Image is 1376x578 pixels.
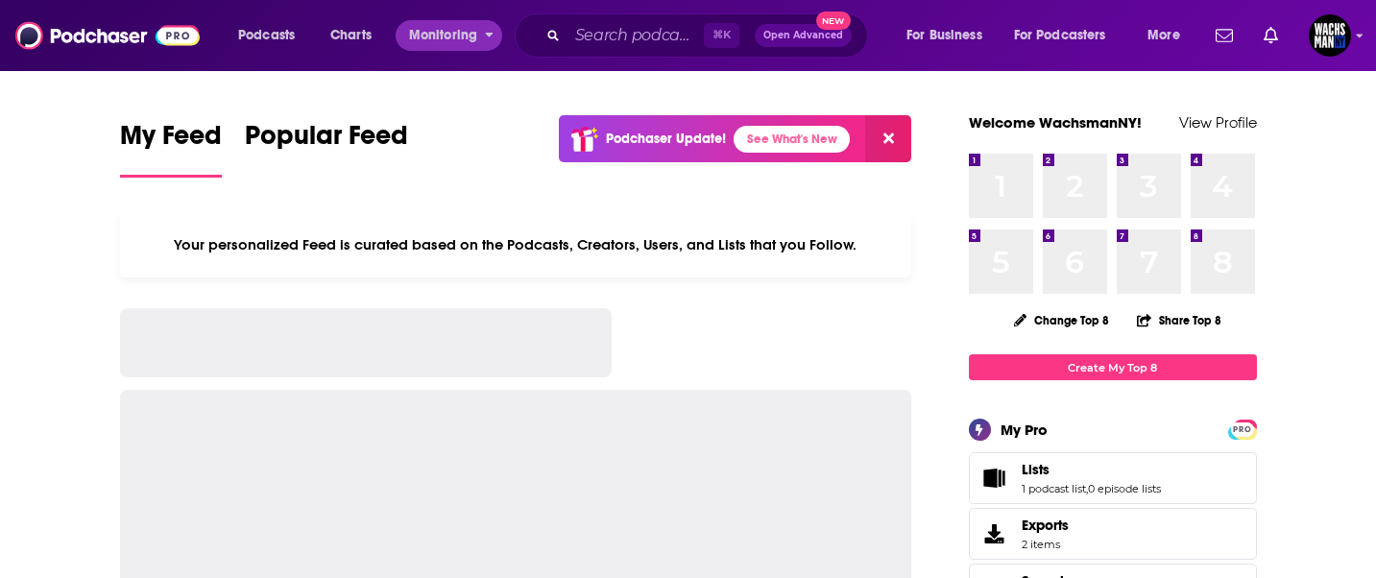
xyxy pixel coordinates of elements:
a: Show notifications dropdown [1256,19,1286,52]
input: Search podcasts, credits, & more... [567,20,704,51]
span: Lists [969,452,1257,504]
span: PRO [1231,422,1254,437]
span: Logged in as WachsmanNY [1309,14,1351,57]
span: Popular Feed [245,119,408,163]
a: Exports [969,508,1257,560]
span: Open Advanced [763,31,843,40]
span: ⌘ K [704,23,739,48]
a: Show notifications dropdown [1208,19,1241,52]
a: 1 podcast list [1022,482,1086,495]
span: Monitoring [409,22,477,49]
a: Lists [1022,461,1161,478]
span: , [1086,482,1088,495]
a: PRO [1231,421,1254,436]
button: Share Top 8 [1136,301,1222,339]
button: open menu [1002,20,1134,51]
button: Change Top 8 [1002,308,1122,332]
a: Lists [976,465,1014,492]
span: For Podcasters [1014,22,1106,49]
button: open menu [396,20,502,51]
span: Lists [1022,461,1050,478]
span: More [1147,22,1180,49]
a: Welcome WachsmanNY! [969,113,1142,132]
p: Podchaser Update! [606,131,726,147]
a: My Feed [120,119,222,178]
span: New [816,12,851,30]
a: View Profile [1179,113,1257,132]
img: User Profile [1309,14,1351,57]
a: 0 episode lists [1088,482,1161,495]
a: Charts [318,20,383,51]
span: Podcasts [238,22,295,49]
button: Show profile menu [1309,14,1351,57]
a: See What's New [734,126,850,153]
a: Create My Top 8 [969,354,1257,380]
span: Charts [330,22,372,49]
a: Popular Feed [245,119,408,178]
span: For Business [906,22,982,49]
span: Exports [1022,517,1069,534]
img: Podchaser - Follow, Share and Rate Podcasts [15,17,200,54]
span: 2 items [1022,538,1069,551]
div: Your personalized Feed is curated based on the Podcasts, Creators, Users, and Lists that you Follow. [120,212,912,277]
div: My Pro [1001,421,1048,439]
button: Open AdvancedNew [755,24,852,47]
span: Exports [976,520,1014,547]
button: open menu [893,20,1006,51]
span: My Feed [120,119,222,163]
button: open menu [1134,20,1204,51]
div: Search podcasts, credits, & more... [533,13,886,58]
button: open menu [225,20,320,51]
